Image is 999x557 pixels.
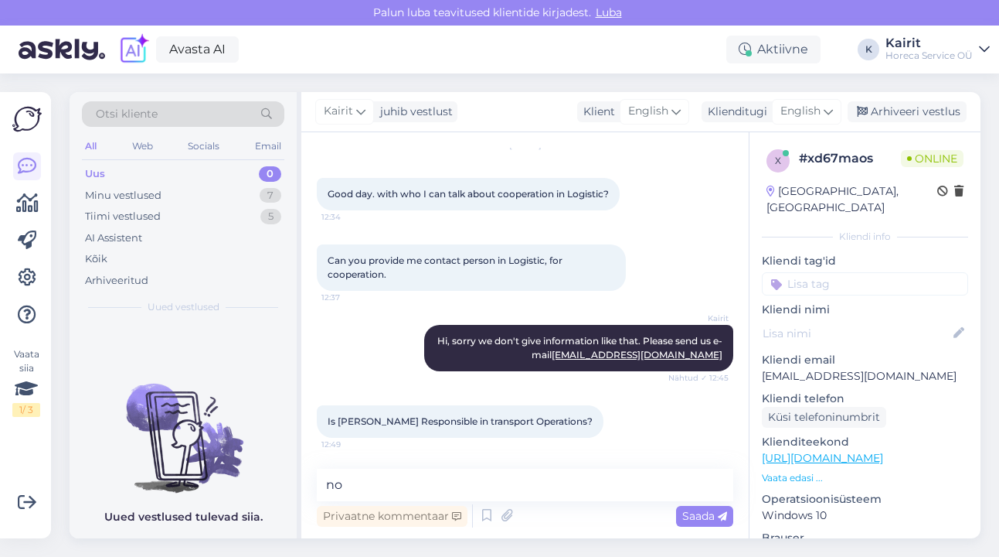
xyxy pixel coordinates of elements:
[591,5,627,19] span: Luba
[317,469,733,501] textarea: no
[726,36,821,63] div: Aktiivne
[328,188,609,200] span: Good day. with who I can talk about cooperation in Logistic?
[156,36,239,63] a: Avasta AI
[799,149,901,168] div: # xd67maos
[85,251,107,267] div: Kõik
[82,136,100,156] div: All
[762,352,968,368] p: Kliendi email
[762,507,968,524] p: Windows 10
[259,166,281,182] div: 0
[762,451,883,465] a: [URL][DOMAIN_NAME]
[185,136,223,156] div: Socials
[762,230,968,244] div: Kliendi info
[321,292,379,303] span: 12:37
[328,415,593,427] span: Is [PERSON_NAME] Responsible in transport Operations?
[12,347,40,417] div: Vaata siia
[763,325,950,342] input: Lisa nimi
[858,39,879,60] div: K
[328,255,565,280] span: Can you provide me contact person in Logistic, for cooperation.
[577,104,615,120] div: Klient
[762,253,968,269] p: Kliendi tag'id
[85,231,142,246] div: AI Assistent
[762,530,968,546] p: Brauser
[780,103,821,120] span: English
[85,209,161,224] div: Tiimi vestlused
[317,506,467,527] div: Privaatne kommentaar
[628,103,668,120] span: English
[762,434,968,450] p: Klienditeekond
[85,188,161,203] div: Minu vestlused
[85,273,148,289] div: Arhiveeritud
[885,37,990,62] a: KairitHoreca Service OÜ
[70,356,297,495] img: No chats
[321,211,379,223] span: 12:34
[374,104,453,120] div: juhib vestlust
[885,50,973,62] div: Horeca Service OÜ
[552,349,722,361] a: [EMAIL_ADDRESS][DOMAIN_NAME]
[848,101,967,122] div: Arhiveeri vestlus
[762,491,968,507] p: Operatsioonisüsteem
[12,403,40,417] div: 1 / 3
[885,37,973,50] div: Kairit
[762,391,968,407] p: Kliendi telefon
[260,188,281,203] div: 7
[129,136,156,156] div: Web
[148,300,219,314] span: Uued vestlused
[702,104,767,120] div: Klienditugi
[12,104,42,134] img: Askly Logo
[324,103,353,120] span: Kairit
[85,166,105,182] div: Uus
[104,509,263,525] p: Uued vestlused tulevad siia.
[762,407,886,428] div: Küsi telefoninumbrit
[671,313,729,324] span: Kairit
[437,335,722,361] span: Hi, sorry we don't give information like that. Please send us e-mail
[117,33,150,66] img: explore-ai
[901,150,963,167] span: Online
[321,439,379,450] span: 12:49
[252,136,284,156] div: Email
[682,509,727,523] span: Saada
[762,302,968,318] p: Kliendi nimi
[775,155,781,166] span: x
[668,372,729,384] span: Nähtud ✓ 12:45
[762,368,968,384] p: [EMAIL_ADDRESS][DOMAIN_NAME]
[260,209,281,224] div: 5
[762,471,968,485] p: Vaata edasi ...
[762,272,968,296] input: Lisa tag
[96,106,158,122] span: Otsi kliente
[766,183,937,216] div: [GEOGRAPHIC_DATA], [GEOGRAPHIC_DATA]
